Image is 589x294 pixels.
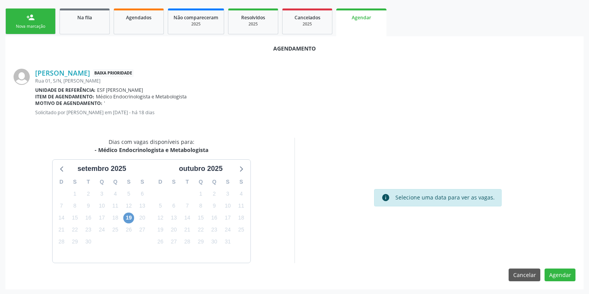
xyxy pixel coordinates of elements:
span: segunda-feira, 15 de setembro de 2025 [70,213,80,223]
span: Resolvidos [241,14,265,21]
span: sábado, 20 de setembro de 2025 [137,213,148,223]
b: Motivo de agendamento: [35,100,102,106]
div: T [180,176,194,188]
div: S [122,176,136,188]
span: domingo, 28 de setembro de 2025 [56,237,67,247]
button: Agendar [545,269,575,282]
span: terça-feira, 9 de setembro de 2025 [83,200,94,211]
span: sexta-feira, 26 de setembro de 2025 [123,225,134,235]
span: segunda-feira, 27 de outubro de 2025 [169,237,179,247]
span: quinta-feira, 9 de outubro de 2025 [209,200,220,211]
span: quinta-feira, 16 de outubro de 2025 [209,213,220,223]
div: Rua 01, S/N, [PERSON_NAME] [35,78,575,84]
span: terça-feira, 2 de setembro de 2025 [83,188,94,199]
img: img [14,69,30,85]
span: quinta-feira, 4 de setembro de 2025 [110,188,121,199]
a: [PERSON_NAME] [35,69,90,77]
div: S [235,176,248,188]
div: Nova marcação [11,24,50,29]
button: Cancelar [509,269,540,282]
span: terça-feira, 23 de setembro de 2025 [83,225,94,235]
span: quinta-feira, 18 de setembro de 2025 [110,213,121,223]
div: Q [194,176,208,188]
div: Dias com vagas disponíveis para: [95,138,208,154]
div: S [136,176,149,188]
div: D [55,176,68,188]
span: segunda-feira, 22 de setembro de 2025 [70,225,80,235]
span: quarta-feira, 8 de outubro de 2025 [195,200,206,211]
span: quarta-feira, 10 de setembro de 2025 [96,200,107,211]
b: Item de agendamento: [35,93,94,100]
span: quarta-feira, 3 de setembro de 2025 [96,188,107,199]
span: terça-feira, 28 de outubro de 2025 [182,237,193,247]
span: sexta-feira, 10 de outubro de 2025 [222,200,233,211]
span: sexta-feira, 31 de outubro de 2025 [222,237,233,247]
div: 2025 [234,21,272,27]
span: sexta-feira, 12 de setembro de 2025 [123,200,134,211]
span: Não compareceram [174,14,218,21]
span: quarta-feira, 24 de setembro de 2025 [96,225,107,235]
span: Na fila [77,14,92,21]
span: quinta-feira, 11 de setembro de 2025 [110,200,121,211]
span: domingo, 12 de outubro de 2025 [155,213,166,223]
span: sábado, 4 de outubro de 2025 [236,188,247,199]
span: quarta-feira, 17 de setembro de 2025 [96,213,107,223]
span: domingo, 7 de setembro de 2025 [56,200,67,211]
span: sábado, 6 de setembro de 2025 [137,188,148,199]
div: setembro 2025 [74,164,129,174]
span: Cancelados [294,14,320,21]
i: info [381,193,390,202]
span: sexta-feira, 17 de outubro de 2025 [222,213,233,223]
span: sexta-feira, 19 de setembro de 2025 [123,213,134,223]
span: domingo, 26 de outubro de 2025 [155,237,166,247]
span: quinta-feira, 23 de outubro de 2025 [209,225,220,235]
div: outubro 2025 [176,164,226,174]
span: quarta-feira, 29 de outubro de 2025 [195,237,206,247]
div: - Médico Endocrinologista e Metabologista [95,146,208,154]
span: terça-feira, 30 de setembro de 2025 [83,237,94,247]
div: Q [95,176,109,188]
span: segunda-feira, 29 de setembro de 2025 [70,237,80,247]
span: domingo, 14 de setembro de 2025 [56,213,67,223]
span: sábado, 13 de setembro de 2025 [137,200,148,211]
span: domingo, 19 de outubro de 2025 [155,225,166,235]
span: ' [104,100,105,106]
span: Baixa Prioridade [93,69,134,77]
span: quinta-feira, 25 de setembro de 2025 [110,225,121,235]
span: terça-feira, 21 de outubro de 2025 [182,225,193,235]
span: Médico Endocrinologista e Metabologista [96,93,187,100]
span: domingo, 21 de setembro de 2025 [56,225,67,235]
span: sexta-feira, 3 de outubro de 2025 [222,188,233,199]
span: sábado, 18 de outubro de 2025 [236,213,247,223]
div: S [221,176,235,188]
span: segunda-feira, 13 de outubro de 2025 [169,213,179,223]
div: 2025 [288,21,327,27]
span: terça-feira, 14 de outubro de 2025 [182,213,193,223]
span: segunda-feira, 8 de setembro de 2025 [70,200,80,211]
span: sexta-feira, 24 de outubro de 2025 [222,225,233,235]
span: terça-feira, 16 de setembro de 2025 [83,213,94,223]
div: Agendamento [14,44,575,52]
span: sábado, 25 de outubro de 2025 [236,225,247,235]
span: segunda-feira, 20 de outubro de 2025 [169,225,179,235]
div: D [154,176,167,188]
div: Q [109,176,122,188]
span: quarta-feira, 15 de outubro de 2025 [195,213,206,223]
span: Agendados [126,14,152,21]
span: terça-feira, 7 de outubro de 2025 [182,200,193,211]
span: segunda-feira, 1 de setembro de 2025 [70,188,80,199]
span: quarta-feira, 1 de outubro de 2025 [195,188,206,199]
div: T [82,176,95,188]
p: Solicitado por [PERSON_NAME] em [DATE] - há 18 dias [35,109,575,116]
b: Unidade de referência: [35,87,95,93]
span: Agendar [352,14,371,21]
span: sábado, 27 de setembro de 2025 [137,225,148,235]
span: segunda-feira, 6 de outubro de 2025 [169,200,179,211]
span: ESF [PERSON_NAME] [97,87,143,93]
div: Q [208,176,221,188]
div: person_add [26,13,35,22]
span: quinta-feira, 30 de outubro de 2025 [209,237,220,247]
span: domingo, 5 de outubro de 2025 [155,200,166,211]
div: S [167,176,180,188]
div: Selecione uma data para ver as vagas. [395,193,495,202]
